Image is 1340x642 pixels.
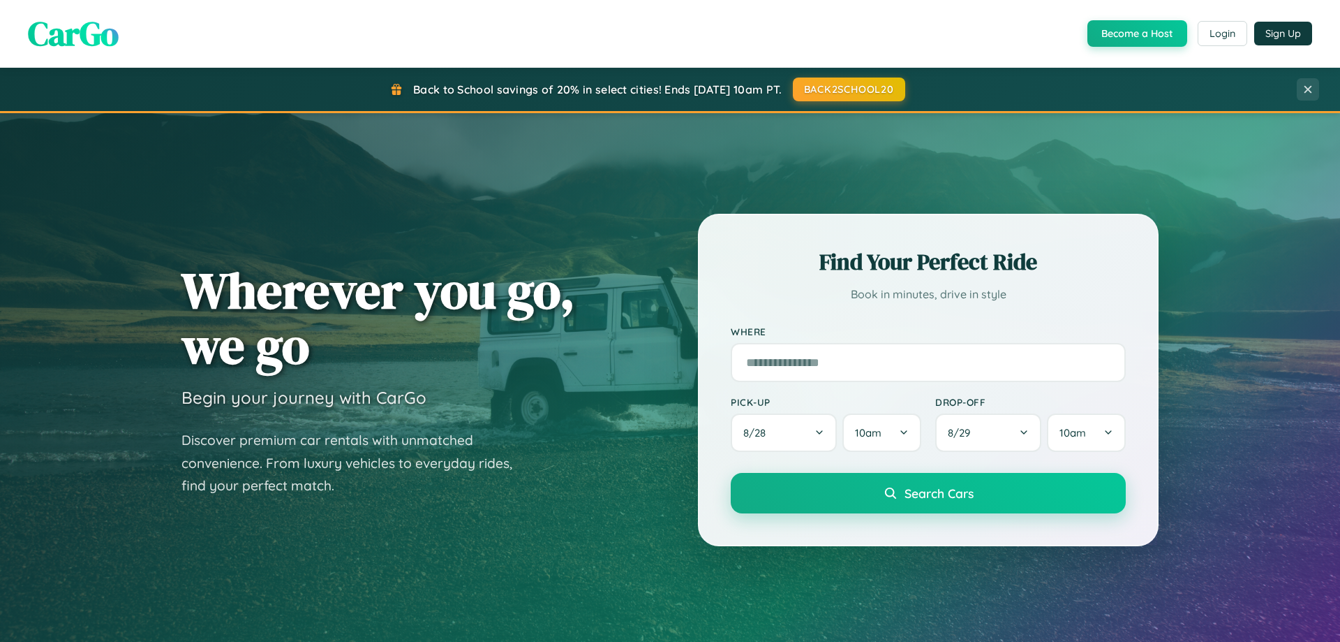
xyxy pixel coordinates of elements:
h3: Begin your journey with CarGo [181,387,426,408]
button: 8/28 [731,414,837,452]
label: Drop-off [935,396,1126,408]
label: Where [731,326,1126,337]
span: 10am [855,426,881,439]
h2: Find Your Perfect Ride [731,247,1126,277]
button: 8/29 [935,414,1041,452]
button: Become a Host [1087,20,1187,47]
button: 10am [842,414,921,452]
h1: Wherever you go, we go [181,263,575,373]
p: Discover premium car rentals with unmatched convenience. From luxury vehicles to everyday rides, ... [181,429,530,497]
span: 8 / 29 [948,426,977,439]
button: BACK2SCHOOL20 [793,78,905,101]
span: CarGo [28,10,119,57]
span: Back to School savings of 20% in select cities! Ends [DATE] 10am PT. [413,82,782,96]
button: Search Cars [731,473,1126,513]
span: 10am [1059,426,1086,439]
button: Sign Up [1254,22,1312,45]
span: Search Cars [904,486,974,501]
button: 10am [1047,414,1126,452]
button: Login [1198,21,1247,46]
span: 8 / 28 [743,426,773,439]
label: Pick-up [731,396,921,408]
p: Book in minutes, drive in style [731,284,1126,305]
